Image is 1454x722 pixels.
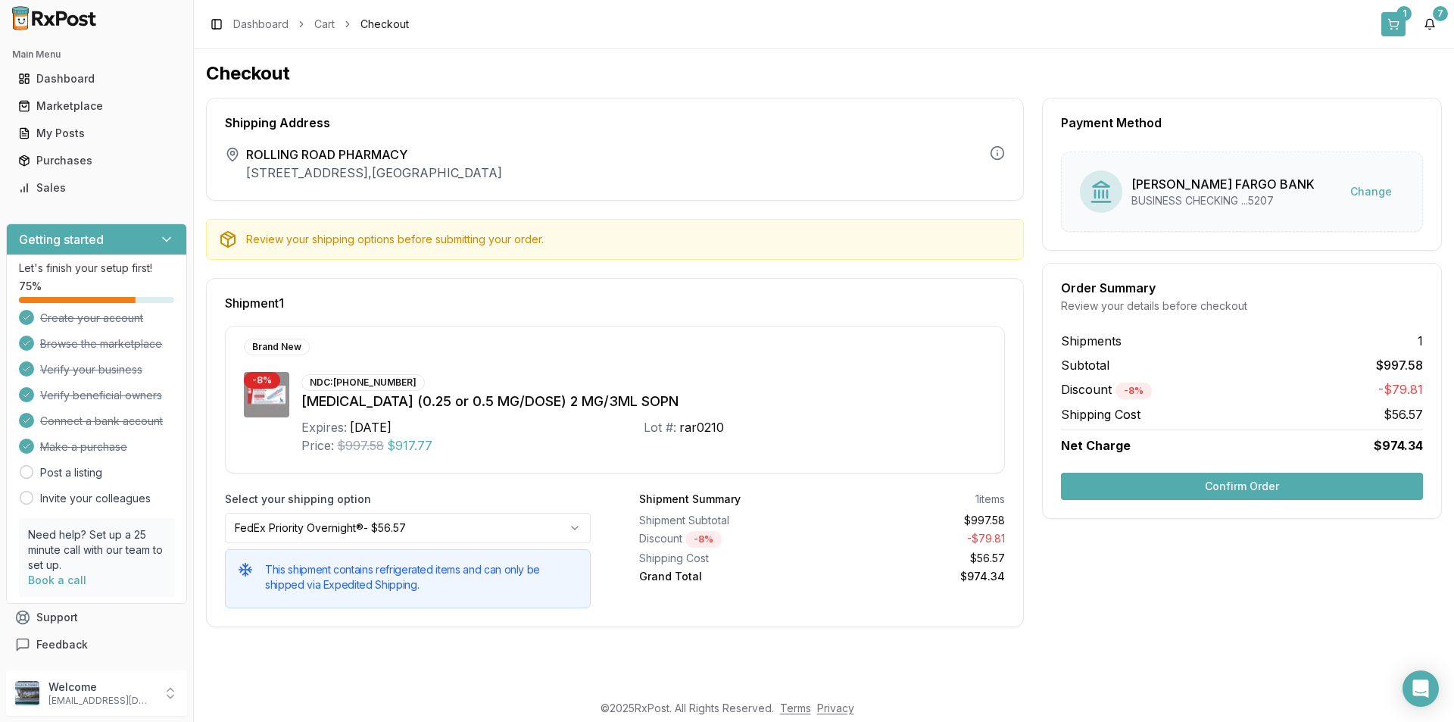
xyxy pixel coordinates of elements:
button: My Posts [6,121,187,145]
span: $917.77 [387,436,432,455]
span: Feedback [36,637,88,652]
div: [MEDICAL_DATA] (0.25 or 0.5 MG/DOSE) 2 MG/3ML SOPN [301,391,986,412]
h2: Main Menu [12,48,181,61]
img: RxPost Logo [6,6,103,30]
nav: breadcrumb [233,17,409,32]
div: - 8 % [244,372,280,389]
div: Order Summary [1061,282,1423,294]
button: 1 [1381,12,1406,36]
p: Need help? Set up a 25 minute call with our team to set up. [28,527,165,573]
a: My Posts [12,120,181,147]
div: Discount [639,531,816,548]
div: Shipment Subtotal [639,513,816,528]
button: Marketplace [6,94,187,118]
a: Cart [314,17,335,32]
a: Post a listing [40,465,102,480]
p: [STREET_ADDRESS] , [GEOGRAPHIC_DATA] [246,164,502,182]
span: Net Charge [1061,438,1131,453]
span: $974.34 [1374,436,1423,455]
div: Grand Total [639,569,816,584]
p: Welcome [48,680,154,695]
h5: This shipment contains refrigerated items and can only be shipped via Expedited Shipping. [265,562,578,592]
span: Shipment 1 [225,297,284,309]
div: - $79.81 [828,531,1006,548]
a: Marketplace [12,92,181,120]
button: Change [1338,178,1404,205]
div: NDC: [PHONE_NUMBER] [301,374,425,391]
div: $997.58 [828,513,1006,528]
p: Let's finish your setup first! [19,261,174,276]
div: Shipping Cost [639,551,816,566]
div: [PERSON_NAME] FARGO BANK [1131,175,1315,193]
span: Create your account [40,311,143,326]
button: Sales [6,176,187,200]
div: Dashboard [18,71,175,86]
div: Open Intercom Messenger [1403,670,1439,707]
a: Book a call [28,574,86,586]
div: Purchases [18,153,175,168]
div: Review your details before checkout [1061,298,1423,314]
div: [DATE] [350,418,392,436]
span: Subtotal [1061,356,1109,374]
div: Marketplace [18,98,175,114]
div: 1 [1396,6,1412,21]
div: rar0210 [679,418,724,436]
button: Support [6,604,187,631]
span: 75 % [19,279,42,294]
h3: Getting started [19,230,104,248]
span: Checkout [360,17,409,32]
div: $56.57 [828,551,1006,566]
span: $997.58 [337,436,384,455]
span: -$79.81 [1378,380,1423,399]
a: Terms [780,702,811,714]
div: Brand New [244,339,310,355]
span: Connect a bank account [40,414,163,429]
div: Review your shipping options before submitting your order. [246,232,1011,247]
span: Make a purchase [40,439,127,455]
a: Privacy [817,702,854,714]
button: 7 [1418,12,1442,36]
span: 1 [1418,332,1423,350]
button: Dashboard [6,67,187,91]
div: BUSINESS CHECKING ...5207 [1131,193,1315,208]
div: Payment Method [1061,117,1423,129]
span: Browse the marketplace [40,336,162,352]
a: Purchases [12,147,181,174]
div: - 8 % [1115,383,1152,399]
div: $974.34 [828,569,1006,584]
label: Select your shipping option [225,492,591,507]
button: Feedback [6,631,187,658]
div: Shipment Summary [639,492,741,507]
span: $997.58 [1376,356,1423,374]
span: $56.57 [1384,405,1423,424]
button: Confirm Order [1061,473,1423,500]
div: Expires: [301,418,347,436]
h1: Checkout [206,61,1442,86]
button: Purchases [6,148,187,173]
img: Ozempic (0.25 or 0.5 MG/DOSE) 2 MG/3ML SOPN [244,372,289,417]
div: Shipping Address [225,117,1005,129]
span: Verify beneficial owners [40,388,162,403]
div: 7 [1433,6,1448,21]
div: - 8 % [685,531,722,548]
div: Price: [301,436,334,455]
span: Shipping Cost [1061,405,1140,424]
span: Discount [1061,382,1152,397]
img: User avatar [15,681,39,705]
div: My Posts [18,126,175,141]
a: Dashboard [12,65,181,92]
div: Lot #: [644,418,676,436]
span: ROLLING ROAD PHARMACY [246,145,502,164]
p: [EMAIL_ADDRESS][DOMAIN_NAME] [48,695,154,707]
a: Invite your colleagues [40,491,151,506]
a: Dashboard [233,17,289,32]
div: Sales [18,180,175,195]
span: Shipments [1061,332,1122,350]
a: Sales [12,174,181,202]
span: Verify your business [40,362,142,377]
div: 1 items [975,492,1005,507]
